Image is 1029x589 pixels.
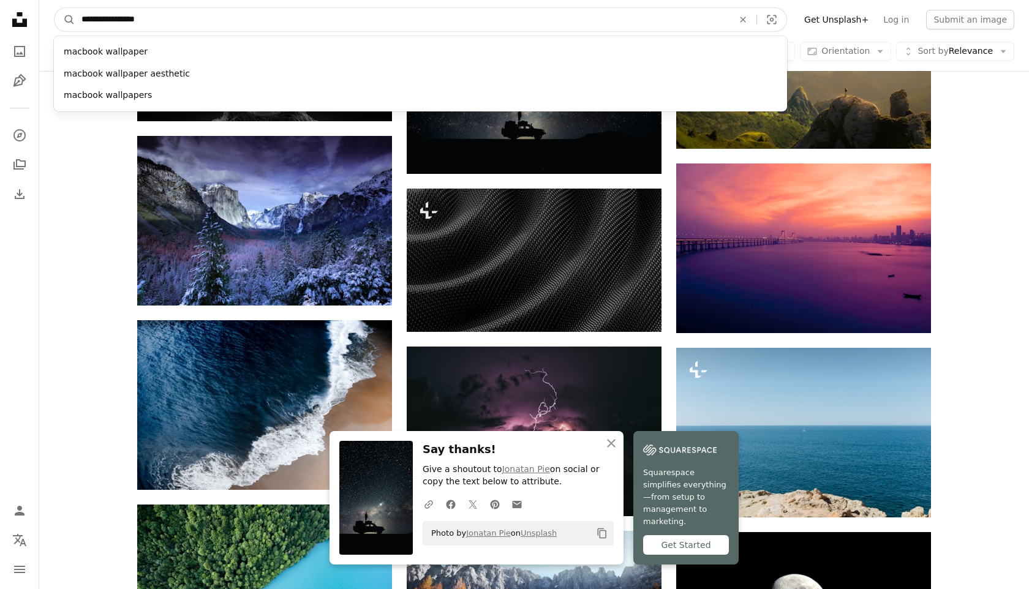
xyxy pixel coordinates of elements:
a: Illustrations [7,69,32,93]
button: Language [7,528,32,552]
a: Jonatan Pie [466,528,511,538]
a: bird's eye view photography of trees and body of water [137,570,392,581]
span: Photo by on [425,523,557,543]
span: Relevance [918,45,993,58]
a: Share over email [506,492,528,516]
img: gray bridge above body of water during golden hour photography [676,163,931,333]
button: Orientation [800,42,891,61]
a: Squarespace simplifies everything—from setup to management to marketing.Get Started [633,431,739,565]
a: Explore [7,123,32,148]
img: photo of mountains and trees [137,136,392,306]
a: aerial photography of seashore [137,399,392,410]
img: aerial photography of seashore [137,320,392,490]
a: Jonatan Pie [502,464,550,474]
div: macbook wallpaper aesthetic [54,63,787,85]
a: gray bridge above body of water during golden hour photography [676,242,931,253]
a: Share on Facebook [440,492,462,516]
button: Visual search [757,8,786,31]
img: a black background with a wavy pattern [407,189,661,332]
a: Home — Unsplash [7,7,32,34]
h3: Say thanks! [423,441,614,459]
a: a view of a body of water from a cliff [676,427,931,438]
img: a view of a body of water from a cliff [676,348,931,517]
button: Menu [7,557,32,582]
button: Sort byRelevance [896,42,1014,61]
span: Sort by [918,46,948,56]
button: Search Unsplash [55,8,75,31]
span: Orientation [821,46,870,56]
span: Squarespace simplifies everything—from setup to management to marketing. [643,467,729,528]
img: file-1747939142011-51e5cc87e3c9 [643,441,717,459]
a: Log in / Sign up [7,498,32,523]
button: Clear [729,8,756,31]
img: photography of lightning storm [407,347,661,516]
a: Unsplash [521,528,557,538]
a: photography of lightning storm [407,426,661,437]
div: macbook wallpaper [54,41,787,63]
a: a black background with a wavy pattern [407,255,661,266]
a: Photos [7,39,32,64]
a: Share on Pinterest [484,492,506,516]
a: Log in [876,10,916,29]
button: Submit an image [926,10,1014,29]
form: Find visuals sitewide [54,7,787,32]
p: Give a shoutout to on social or copy the text below to attribute. [423,463,614,488]
div: macbook wallpapers [54,84,787,107]
button: Copy to clipboard [592,523,612,544]
a: Share on Twitter [462,492,484,516]
a: Collections [7,152,32,177]
a: photo of mountains and trees [137,215,392,226]
a: Download History [7,182,32,206]
div: Get Started [643,535,729,555]
a: Get Unsplash+ [797,10,876,29]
